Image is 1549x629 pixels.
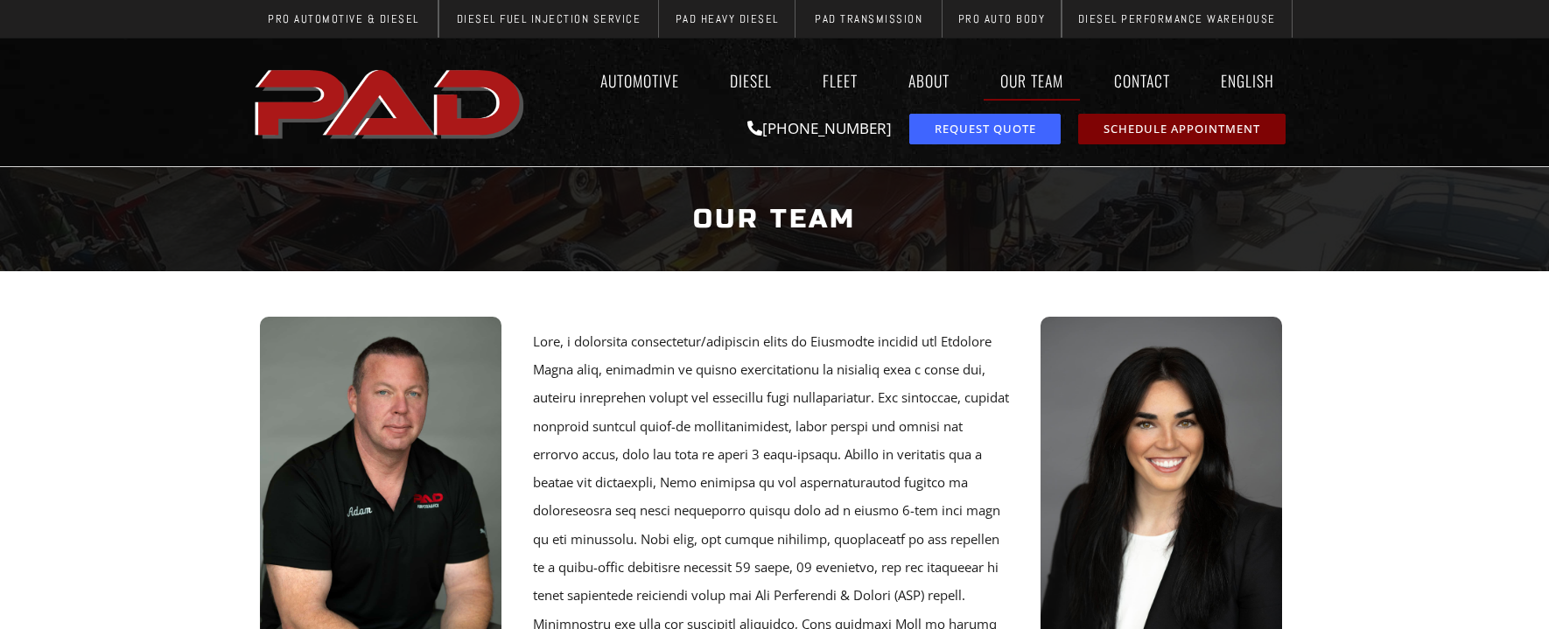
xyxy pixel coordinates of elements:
[249,55,533,150] img: The image shows the word "PAD" in bold, red, uppercase letters with a slight shadow effect.
[1078,13,1276,24] span: Diesel Performance Warehouse
[584,60,696,101] a: Automotive
[909,114,1061,144] a: request a service or repair quote
[892,60,966,101] a: About
[1204,60,1300,101] a: English
[1097,60,1187,101] a: Contact
[958,13,1046,24] span: Pro Auto Body
[249,55,533,150] a: pro automotive and diesel home page
[258,186,1291,252] h1: Our Team
[815,13,922,24] span: PAD Transmission
[747,118,892,138] a: [PHONE_NUMBER]
[457,13,641,24] span: Diesel Fuel Injection Service
[1104,123,1260,135] span: Schedule Appointment
[935,123,1036,135] span: Request Quote
[713,60,789,101] a: Diesel
[984,60,1080,101] a: Our Team
[806,60,874,101] a: Fleet
[268,13,419,24] span: Pro Automotive & Diesel
[533,60,1300,101] nav: Menu
[676,13,779,24] span: PAD Heavy Diesel
[1078,114,1286,144] a: schedule repair or service appointment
